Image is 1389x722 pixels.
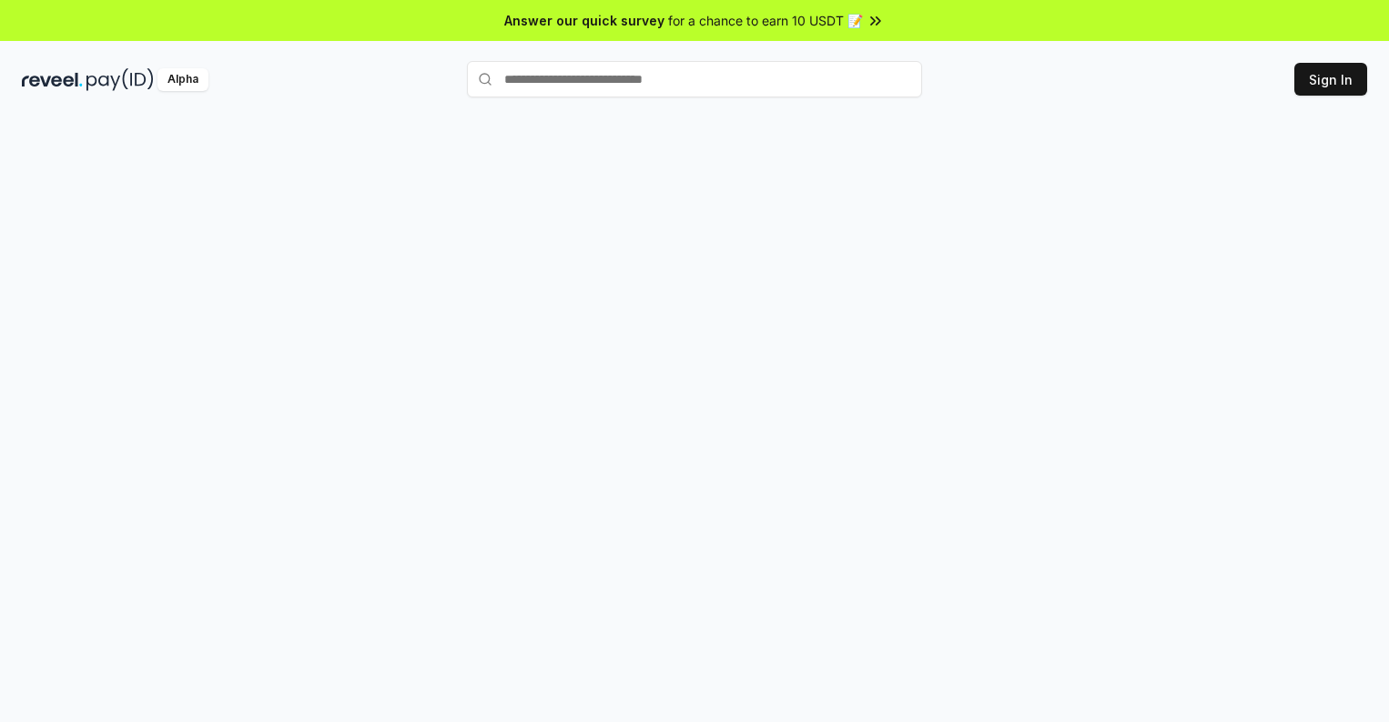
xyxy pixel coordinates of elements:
[1294,63,1367,96] button: Sign In
[504,11,664,30] span: Answer our quick survey
[668,11,863,30] span: for a chance to earn 10 USDT 📝
[86,68,154,91] img: pay_id
[157,68,208,91] div: Alpha
[22,68,83,91] img: reveel_dark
